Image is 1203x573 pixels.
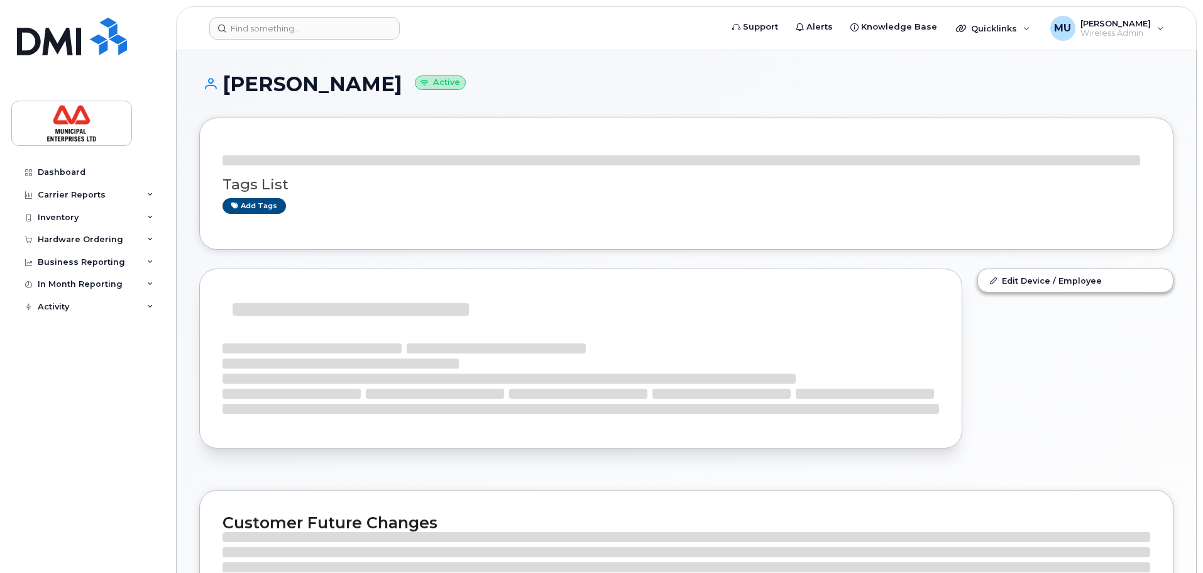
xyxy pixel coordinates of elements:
[222,513,1150,532] h2: Customer Future Changes
[415,75,466,90] small: Active
[222,198,286,214] a: Add tags
[222,177,1150,192] h3: Tags List
[978,269,1173,292] a: Edit Device / Employee
[199,73,1173,95] h1: [PERSON_NAME]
